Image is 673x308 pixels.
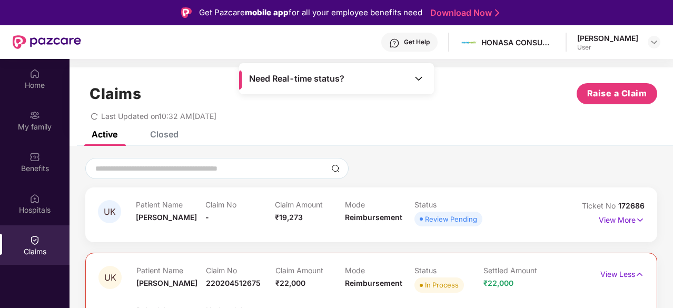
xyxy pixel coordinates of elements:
[249,73,344,84] span: Need Real-time status?
[29,110,40,121] img: svg+xml;base64,PHN2ZyB3aWR0aD0iMjAiIGhlaWdodD0iMjAiIHZpZXdCb3g9IjAgMCAyMCAyMCIgZmlsbD0ibm9uZSIgeG...
[206,266,275,275] p: Claim No
[425,214,477,224] div: Review Pending
[275,200,344,209] p: Claim Amount
[495,7,499,18] img: Stroke
[414,266,484,275] p: Status
[245,7,289,17] strong: mobile app
[199,6,422,19] div: Get Pazcare for all your employee benefits need
[430,7,496,18] a: Download Now
[101,112,216,121] span: Last Updated on 10:32 AM[DATE]
[91,112,98,121] span: redo
[275,279,305,287] span: ₹22,000
[275,213,303,222] span: ₹19,273
[577,43,638,52] div: User
[90,85,141,103] h1: Claims
[635,269,644,280] img: svg+xml;base64,PHN2ZyB4bWxucz0iaHR0cDovL3d3dy53My5vcmcvMjAwMC9zdmciIHdpZHRoPSIxNyIgaGVpZ2h0PSIxNy...
[29,235,40,245] img: svg+xml;base64,PHN2ZyBpZD0iQ2xhaW0iIHhtbG5zPSJodHRwOi8vd3d3LnczLm9yZy8yMDAwL3N2ZyIgd2lkdGg9IjIwIi...
[618,201,645,210] span: 172686
[413,73,424,84] img: Toggle Icon
[345,200,414,209] p: Mode
[205,200,275,209] p: Claim No
[345,279,402,287] span: Reimbursement
[389,38,400,48] img: svg+xml;base64,PHN2ZyBpZD0iSGVscC0zMngzMiIgeG1sbnM9Imh0dHA6Ly93d3cudzMub3JnLzIwMDAvc3ZnIiB3aWR0aD...
[483,279,513,287] span: ₹22,000
[275,266,345,275] p: Claim Amount
[577,33,638,43] div: [PERSON_NAME]
[136,200,205,209] p: Patient Name
[461,35,477,50] img: Mamaearth%20Logo.jpg
[104,207,116,216] span: UK
[425,280,459,290] div: In Process
[600,266,644,280] p: View Less
[29,193,40,204] img: svg+xml;base64,PHN2ZyBpZD0iSG9zcGl0YWxzIiB4bWxucz0iaHR0cDovL3d3dy53My5vcmcvMjAwMC9zdmciIHdpZHRoPS...
[650,38,658,46] img: svg+xml;base64,PHN2ZyBpZD0iRHJvcGRvd24tMzJ4MzIiIHhtbG5zPSJodHRwOi8vd3d3LnczLm9yZy8yMDAwL3N2ZyIgd2...
[345,213,402,222] span: Reimbursement
[481,37,555,47] div: HONASA CONSUMER LIMITED
[104,273,116,282] span: UK
[29,152,40,162] img: svg+xml;base64,PHN2ZyBpZD0iQmVuZWZpdHMiIHhtbG5zPSJodHRwOi8vd3d3LnczLm9yZy8yMDAwL3N2ZyIgd2lkdGg9Ij...
[136,213,197,222] span: [PERSON_NAME]
[582,201,618,210] span: Ticket No
[331,164,340,173] img: svg+xml;base64,PHN2ZyBpZD0iU2VhcmNoLTMyeDMyIiB4bWxucz0iaHR0cDovL3d3dy53My5vcmcvMjAwMC9zdmciIHdpZH...
[29,68,40,79] img: svg+xml;base64,PHN2ZyBpZD0iSG9tZSIgeG1sbnM9Imh0dHA6Ly93d3cudzMub3JnLzIwMDAvc3ZnIiB3aWR0aD0iMjAiIG...
[92,129,117,140] div: Active
[136,266,206,275] p: Patient Name
[206,279,261,287] span: 220204512675
[150,129,179,140] div: Closed
[136,279,197,287] span: [PERSON_NAME]
[345,266,414,275] p: Mode
[636,214,645,226] img: svg+xml;base64,PHN2ZyB4bWxucz0iaHR0cDovL3d3dy53My5vcmcvMjAwMC9zdmciIHdpZHRoPSIxNyIgaGVpZ2h0PSIxNy...
[205,213,209,222] span: -
[404,38,430,46] div: Get Help
[483,266,553,275] p: Settled Amount
[577,83,657,104] button: Raise a Claim
[599,212,645,226] p: View More
[587,87,647,100] span: Raise a Claim
[13,35,81,49] img: New Pazcare Logo
[414,200,484,209] p: Status
[181,7,192,18] img: Logo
